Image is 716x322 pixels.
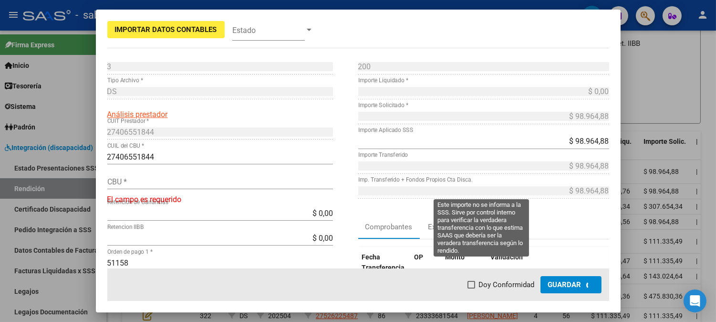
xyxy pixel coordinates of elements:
[428,222,459,233] div: Extractos
[411,247,442,279] datatable-header-cell: OP
[491,253,523,261] span: Validacion
[365,222,413,233] div: Comprobantes
[548,280,581,289] span: Guardar
[446,253,465,261] span: Monto
[107,21,225,38] button: Importar Datos Contables
[107,110,168,119] span: Análisis prestador
[540,276,602,293] button: Guardar
[107,194,358,205] p: El campo es requerido
[684,290,706,312] div: Open Intercom Messenger
[362,253,405,272] span: Fecha Transferencia
[442,247,487,279] datatable-header-cell: Monto
[479,279,535,290] span: Doy Conformidad
[415,253,424,261] span: OP
[115,25,217,34] span: Importar Datos Contables
[487,247,544,279] datatable-header-cell: Validacion
[358,247,411,279] datatable-header-cell: Fecha Transferencia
